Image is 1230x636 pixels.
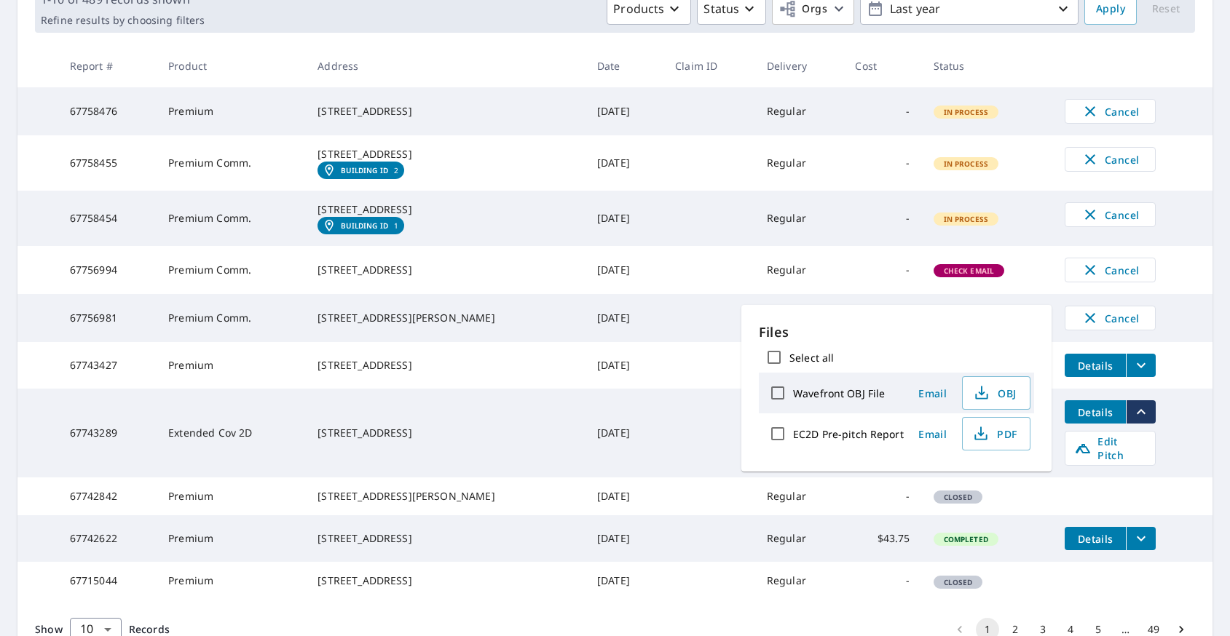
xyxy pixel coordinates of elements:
[663,44,755,87] th: Claim ID
[755,246,844,294] td: Regular
[157,246,306,294] td: Premium Comm.
[1065,147,1156,172] button: Cancel
[58,246,157,294] td: 67756994
[586,87,663,135] td: [DATE]
[755,562,844,600] td: Regular
[318,202,574,217] div: [STREET_ADDRESS]
[157,44,306,87] th: Product
[755,191,844,246] td: Regular
[157,562,306,600] td: Premium
[1126,527,1156,550] button: filesDropdownBtn-67742622
[318,426,574,440] div: [STREET_ADDRESS]
[1073,359,1117,373] span: Details
[58,87,157,135] td: 67758476
[586,246,663,294] td: [DATE]
[1065,354,1126,377] button: detailsBtn-67743427
[755,477,844,515] td: Regular
[58,44,157,87] th: Report #
[1065,99,1156,124] button: Cancel
[755,294,844,342] td: Regular
[922,44,1054,87] th: Status
[1065,202,1156,227] button: Cancel
[935,534,997,544] span: Completed
[58,477,157,515] td: 67742842
[755,44,844,87] th: Delivery
[843,477,921,515] td: -
[971,384,1018,402] span: OBJ
[586,515,663,562] td: [DATE]
[58,294,157,342] td: 67756981
[755,515,844,562] td: Regular
[586,477,663,515] td: [DATE]
[1065,527,1126,550] button: detailsBtn-67742622
[318,358,574,373] div: [STREET_ADDRESS]
[793,427,904,441] label: EC2D Pre-pitch Report
[586,389,663,477] td: [DATE]
[41,14,205,27] p: Refine results by choosing filters
[318,573,574,588] div: [STREET_ADDRESS]
[157,135,306,191] td: Premium Comm.
[58,562,157,600] td: 67715044
[843,87,921,135] td: -
[318,531,574,546] div: [STREET_ADDRESS]
[58,342,157,389] td: 67743427
[157,477,306,515] td: Premium
[843,191,921,246] td: -
[1065,431,1156,466] a: Edit Pitch
[935,107,998,117] span: In Process
[318,489,574,504] div: [STREET_ADDRESS][PERSON_NAME]
[318,104,574,119] div: [STREET_ADDRESS]
[915,386,950,400] span: Email
[935,159,998,169] span: In Process
[793,386,885,400] label: Wavefront OBJ File
[1080,206,1140,223] span: Cancel
[1080,103,1140,120] span: Cancel
[586,294,663,342] td: [DATE]
[962,417,1030,450] button: PDF
[1065,258,1156,282] button: Cancel
[129,622,170,636] span: Records
[843,294,921,342] td: -
[341,221,388,230] em: Building ID
[843,135,921,191] td: -
[910,423,956,445] button: Email
[318,311,574,325] div: [STREET_ADDRESS][PERSON_NAME]
[35,622,63,636] span: Show
[318,147,574,162] div: [STREET_ADDRESS]
[962,376,1030,410] button: OBJ
[789,351,834,365] label: Select all
[935,492,982,502] span: Closed
[341,166,388,175] em: Building ID
[586,191,663,246] td: [DATE]
[157,342,306,389] td: Premium
[157,515,306,562] td: Premium
[843,515,921,562] td: $43.75
[1080,309,1140,327] span: Cancel
[1065,400,1126,424] button: detailsBtn-67743289
[1073,532,1117,546] span: Details
[586,342,663,389] td: [DATE]
[318,217,404,234] a: Building ID1
[1074,434,1146,462] span: Edit Pitch
[755,135,844,191] td: Regular
[318,263,574,277] div: [STREET_ADDRESS]
[157,87,306,135] td: Premium
[586,562,663,600] td: [DATE]
[1126,400,1156,424] button: filesDropdownBtn-67743289
[843,44,921,87] th: Cost
[318,162,404,179] a: Building ID2
[910,382,956,405] button: Email
[586,44,663,87] th: Date
[157,191,306,246] td: Premium Comm.
[58,515,157,562] td: 67742622
[759,322,1034,342] p: Files
[935,266,1004,276] span: Check Email
[157,294,306,342] td: Premium Comm.
[935,214,998,224] span: In Process
[915,427,950,441] span: Email
[755,87,844,135] td: Regular
[1126,354,1156,377] button: filesDropdownBtn-67743427
[843,246,921,294] td: -
[1073,405,1117,419] span: Details
[58,389,157,477] td: 67743289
